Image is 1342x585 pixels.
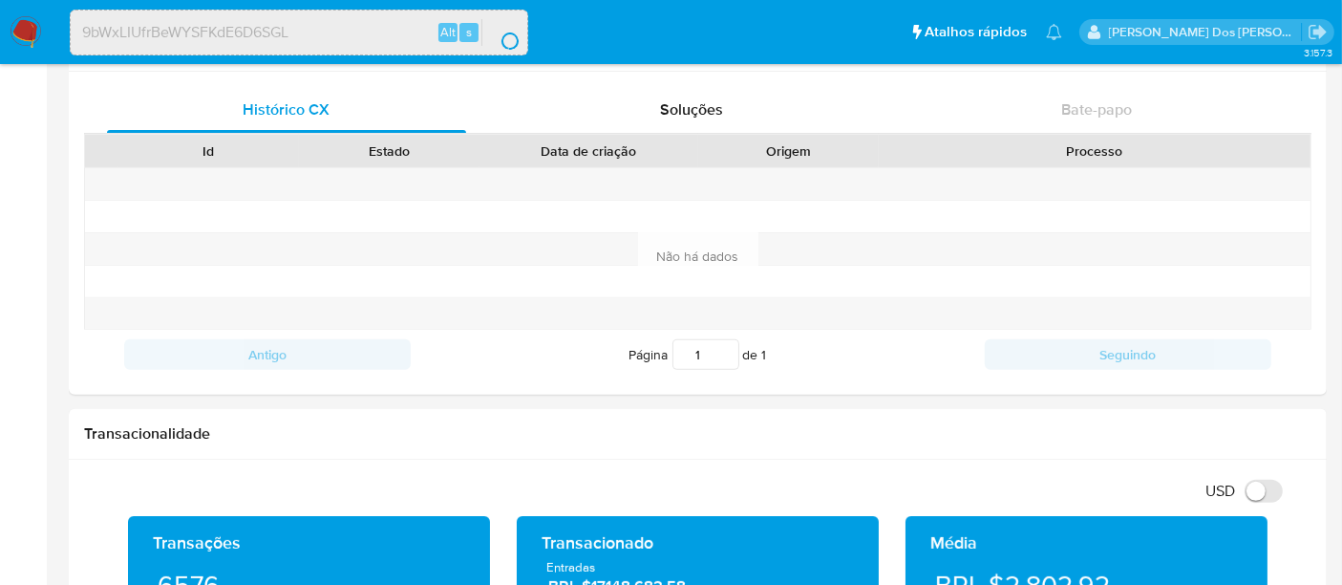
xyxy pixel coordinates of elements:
span: 3.157.3 [1304,45,1332,60]
button: Seguindo [985,339,1271,370]
p: renato.lopes@mercadopago.com.br [1109,23,1302,41]
div: Data de criação [493,141,685,161]
button: search-icon [481,19,521,46]
h1: Transacionalidade [84,424,1311,444]
input: Pesquise usuários ou casos... [71,20,527,45]
span: Página de [629,339,767,370]
a: Notificações [1046,24,1062,40]
div: Id [132,141,286,161]
button: Antigo [124,339,411,370]
span: Histórico CX [244,98,330,120]
span: Bate-papo [1061,98,1132,120]
a: Sair [1308,22,1328,42]
span: Alt [440,23,456,41]
span: Soluções [660,98,723,120]
span: Atalhos rápidos [925,22,1027,42]
div: Origem [712,141,865,161]
div: Estado [312,141,466,161]
span: s [466,23,472,41]
div: Processo [892,141,1297,161]
span: 1 [762,345,767,364]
